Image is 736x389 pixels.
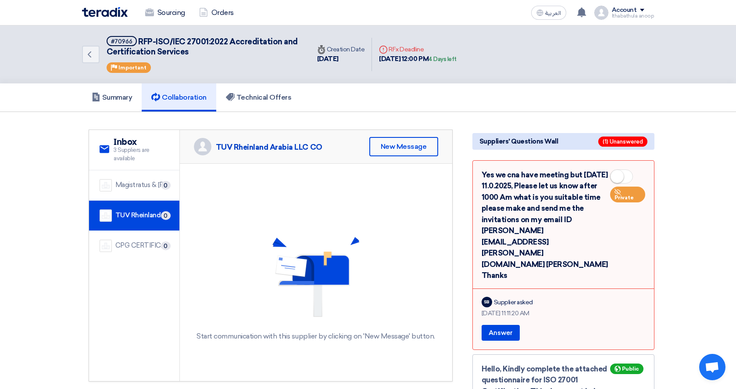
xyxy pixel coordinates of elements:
[317,45,365,54] div: Creation Date
[107,37,298,57] span: RFP-ISO/IEC 27001:2022 Accreditation and Certification Services
[142,83,216,112] a: Collaboration
[100,240,112,252] img: company-name
[82,7,128,17] img: Teradix logo
[594,6,608,20] img: profile_test.png
[482,297,492,307] div: SB
[100,179,112,191] img: company-name
[612,14,654,18] div: Ithabathula anoop
[216,142,322,152] div: TUV Rheinland Arabia LLC CO
[699,354,725,380] a: Open chat
[82,83,142,112] a: Summary
[111,39,132,44] div: #70966
[598,137,647,147] span: (1) Unanswered
[272,237,360,324] img: No Messages Found
[429,55,457,64] div: 4 Days left
[482,325,520,341] button: Answer
[379,54,457,64] div: [DATE] 12:00 PM
[151,93,207,102] h5: Collaboration
[612,7,637,14] div: Account
[107,36,300,58] h5: RFP-ISO/IEC 27001:2022 Accreditation and Certification Services
[369,137,438,156] div: New Message
[115,210,169,220] div: TUV Rheinland Arabia LLC CO
[114,146,168,163] span: 3 Suppliers are available
[482,309,645,318] div: [DATE] 11:11:20 AM
[494,298,533,307] div: Supplier asked
[379,45,457,54] div: RFx Deadline
[531,6,566,20] button: العربية
[615,194,634,201] span: Private
[226,93,291,102] h5: Technical Offers
[161,211,171,220] span: 0
[622,366,639,372] span: Public
[161,241,171,250] span: 0
[114,137,168,148] h2: Inbox
[479,137,558,146] span: Suppliers' Questions Wall
[115,241,169,251] div: CPG CERTIFICATIONS LLC
[317,54,365,64] div: [DATE]
[138,3,192,22] a: Sourcing
[545,10,561,16] span: العربية
[118,65,146,71] span: Important
[482,169,645,281] div: Yes we cna have meeting but [DATE] 11.0.2025, Please let us know after 1000 Am what is you suitab...
[92,93,132,102] h5: Summary
[216,83,301,112] a: Technical Offers
[100,209,112,222] img: company-name
[192,3,241,22] a: Orders
[161,181,171,190] span: 0
[197,331,435,342] div: Start communication with this supplier by clicking on 'New Message' button.
[115,180,169,190] div: Magistratus & [PERSON_NAME]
